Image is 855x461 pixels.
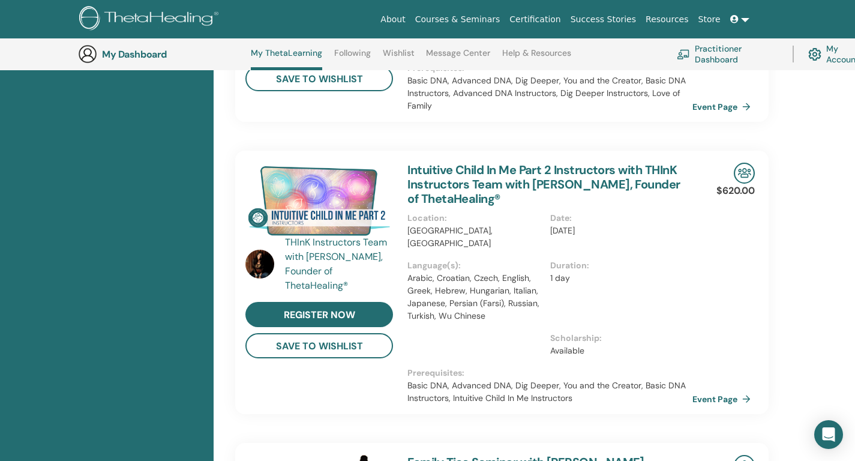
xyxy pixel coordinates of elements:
[550,224,685,237] p: [DATE]
[814,420,843,449] div: Open Intercom Messenger
[407,224,542,250] p: [GEOGRAPHIC_DATA], [GEOGRAPHIC_DATA]
[407,379,692,405] p: Basic DNA, Advanced DNA, Dig Deeper, You and the Creator, Basic DNA Instructors, Intuitive Child ...
[245,333,393,358] button: save to wishlist
[641,8,694,31] a: Resources
[407,367,692,379] p: Prerequisites :
[245,163,393,240] img: Intuitive Child In Me Part 2 Instructors
[550,345,685,357] p: Available
[550,259,685,272] p: Duration :
[285,235,396,293] a: THInK Instructors Team with [PERSON_NAME], Founder of ThetaHealing®
[376,8,410,31] a: About
[734,163,755,184] img: In-Person Seminar
[407,74,692,112] p: Basic DNA, Advanced DNA, Dig Deeper, You and the Creator, Basic DNA Instructors, Advanced DNA Ins...
[79,6,223,33] img: logo.png
[692,98,755,116] a: Event Page
[550,272,685,285] p: 1 day
[407,212,542,224] p: Location :
[502,48,571,67] a: Help & Resources
[677,49,690,59] img: chalkboard-teacher.svg
[407,162,680,206] a: Intuitive Child In Me Part 2 Instructors with THInK Instructors Team with [PERSON_NAME], Founder ...
[550,332,685,345] p: Scholarship :
[78,44,97,64] img: generic-user-icon.jpg
[808,45,821,64] img: cog.svg
[566,8,641,31] a: Success Stories
[334,48,371,67] a: Following
[410,8,505,31] a: Courses & Seminars
[251,48,322,70] a: My ThetaLearning
[716,184,755,198] p: $620.00
[245,66,393,91] button: save to wishlist
[550,212,685,224] p: Date :
[245,302,393,327] a: register now
[694,8,725,31] a: Store
[677,41,778,67] a: Practitioner Dashboard
[692,390,755,408] a: Event Page
[102,49,222,60] h3: My Dashboard
[426,48,490,67] a: Message Center
[245,250,274,279] img: default.jpg
[407,259,542,272] p: Language(s) :
[407,272,542,322] p: Arabic, Croatian, Czech, English, Greek, Hebrew, Hungarian, Italian, Japanese, Persian (Farsi), R...
[284,309,355,321] span: register now
[383,48,415,67] a: Wishlist
[505,8,565,31] a: Certification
